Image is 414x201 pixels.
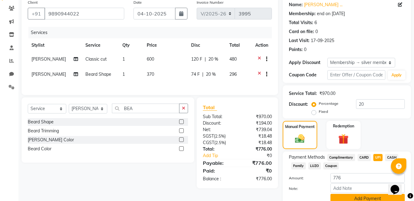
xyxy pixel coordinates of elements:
div: 17-09-2025 [311,37,334,44]
th: Stylist [28,38,82,52]
div: ₹970.00 [319,90,335,97]
div: 6 [314,19,317,26]
span: 20 % [208,56,218,62]
div: ₹739.04 [237,126,277,133]
div: ₹0 [244,152,277,159]
div: ( ) [198,133,237,139]
span: [PERSON_NAME] [31,56,66,62]
div: ₹18.48 [237,133,277,139]
span: [PERSON_NAME] [31,71,66,77]
div: Coupon Code [289,72,327,78]
span: 1 [122,71,125,77]
div: Apply Discount [289,59,327,66]
div: Beard Shape [28,119,54,125]
div: Membership: [289,11,316,17]
div: Total Visits: [289,19,313,26]
div: ( ) [198,139,237,146]
span: Total [203,104,217,111]
span: Family [291,162,306,169]
span: Beard Shape [85,71,111,77]
label: Amount: [284,175,326,181]
span: 120 F [191,56,202,62]
div: Payable: [198,159,237,167]
th: Price [143,38,187,52]
div: Beard Color [28,146,51,152]
span: 370 [147,71,154,77]
span: 74 F [191,71,200,78]
div: Net: [198,126,237,133]
span: | [202,71,203,78]
div: Sub Total: [198,113,237,120]
div: Total: [198,146,237,152]
th: Total [226,38,252,52]
span: SGST [203,133,214,139]
span: 2.5% [215,134,224,139]
span: Classic cut [85,56,107,62]
span: UPI [373,154,383,161]
a: [PERSON_NAME] ... [304,2,342,8]
span: Payment Methods [289,154,325,160]
div: Balance : [198,176,237,182]
label: Manual Payment [285,124,315,130]
div: Name: [289,2,303,8]
div: Service Total: [289,90,317,97]
div: ₹970.00 [237,113,277,120]
th: Action [252,38,272,52]
label: Percentage [319,101,338,106]
div: Points: [289,46,303,53]
input: Add Note [330,183,405,193]
input: Amount [330,173,405,183]
div: ₹194.00 [237,120,277,126]
img: _gift.svg [335,133,352,145]
label: Redemption [333,123,354,129]
span: Coupon [323,162,339,169]
span: 296 [229,71,237,77]
label: Fixed [319,109,328,114]
span: CARD [358,154,371,161]
span: Complimentary [327,154,355,161]
img: _cash.svg [292,133,308,144]
div: Services [28,27,277,38]
input: Search by Name/Mobile/Email/Code [44,8,124,19]
span: CASH [385,154,398,161]
button: +91 [28,8,45,19]
th: Service [82,38,119,52]
input: Enter Offer / Coupon Code [327,70,385,80]
span: 480 [229,56,237,62]
div: ₹776.00 [237,176,277,182]
div: Card on file: [289,28,314,35]
div: Discount: [198,120,237,126]
span: 600 [147,56,154,62]
th: Disc [187,38,226,52]
input: Search or Scan [112,104,179,113]
div: ₹776.00 [237,159,277,167]
div: 0 [304,46,306,53]
div: Last Visit: [289,37,309,44]
div: Discount: [289,101,308,108]
div: ₹18.48 [237,139,277,146]
div: end on [DATE] [317,11,345,17]
div: ₹776.00 [237,146,277,152]
a: Add Tip [198,152,244,159]
span: | [205,56,206,62]
span: LUZO [308,162,321,169]
div: 0 [315,28,318,35]
div: [PERSON_NAME] Color [28,137,74,143]
span: 20 % [206,71,216,78]
span: CGST [203,140,214,145]
span: 2.5% [215,140,225,145]
span: 1 [122,56,125,62]
iframe: chat widget [388,176,408,195]
button: Apply [388,71,405,80]
div: ₹0 [237,167,277,174]
label: Note: [284,186,326,191]
th: Qty [119,38,143,52]
div: Beard Trimming [28,128,59,134]
div: Paid: [198,167,237,174]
